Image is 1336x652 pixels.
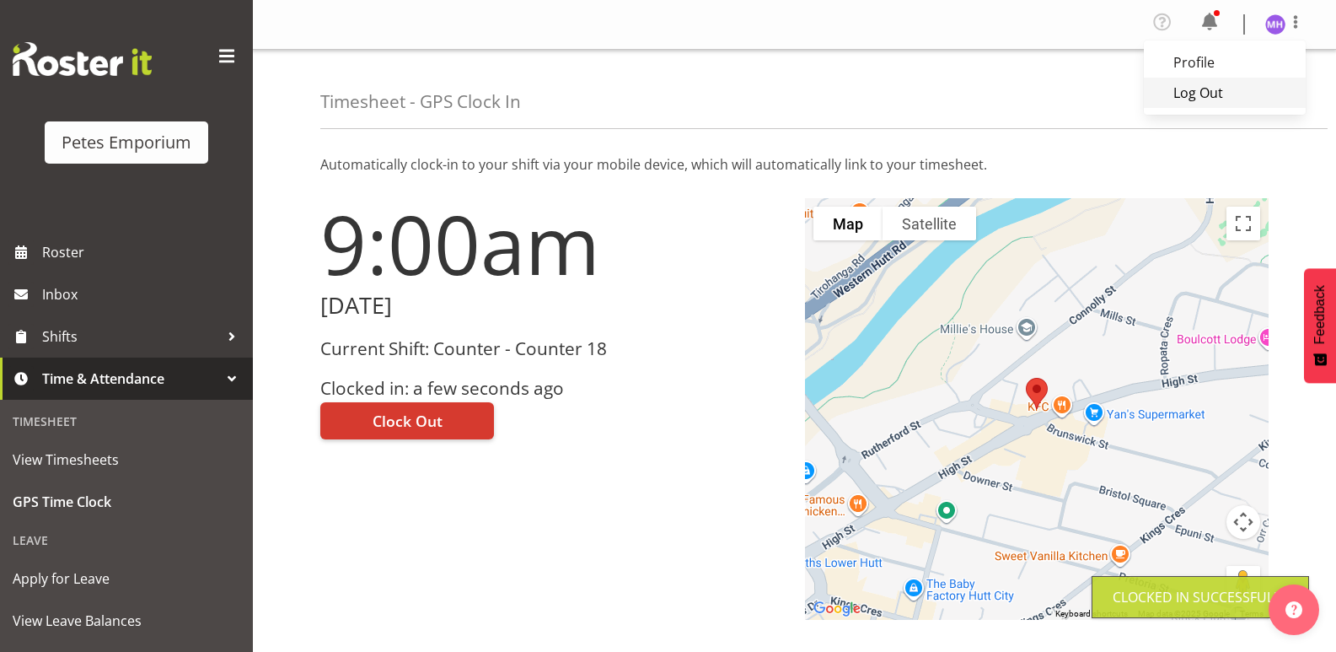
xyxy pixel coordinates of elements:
[320,402,494,439] button: Clock Out
[1285,601,1302,618] img: help-xxl-2.png
[1113,587,1288,607] div: Clocked in Successfully
[42,324,219,349] span: Shifts
[1226,566,1260,600] button: Drag Pegman onto the map to open Street View
[813,207,883,240] button: Show street map
[4,481,249,523] a: GPS Time Clock
[13,608,240,633] span: View Leave Balances
[320,154,1269,175] p: Automatically clock-in to your shift via your mobile device, which will automatically link to you...
[4,558,249,600] a: Apply for Leave
[320,339,785,358] h3: Current Shift: Counter - Counter 18
[4,439,249,481] a: View Timesheets
[1226,207,1260,240] button: Toggle fullscreen view
[1144,47,1306,78] a: Profile
[320,293,785,319] h2: [DATE]
[13,489,240,515] span: GPS Time Clock
[809,598,865,620] img: Google
[13,447,240,472] span: View Timesheets
[4,600,249,642] a: View Leave Balances
[1312,285,1328,344] span: Feedback
[42,366,219,391] span: Time & Attendance
[13,42,152,76] img: Rosterit website logo
[62,130,191,155] div: Petes Emporium
[320,379,785,398] h3: Clocked in: a few seconds ago
[1226,505,1260,539] button: Map camera controls
[42,282,244,307] span: Inbox
[1265,14,1285,35] img: mackenzie-halford4471.jpg
[883,207,976,240] button: Show satellite imagery
[1055,608,1128,620] button: Keyboard shortcuts
[373,410,443,432] span: Clock Out
[320,198,785,289] h1: 9:00am
[809,598,865,620] a: Open this area in Google Maps (opens a new window)
[1144,78,1306,108] a: Log Out
[1304,268,1336,383] button: Feedback - Show survey
[13,566,240,591] span: Apply for Leave
[4,404,249,439] div: Timesheet
[42,240,244,265] span: Roster
[320,92,521,111] h4: Timesheet - GPS Clock In
[4,523,249,558] div: Leave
